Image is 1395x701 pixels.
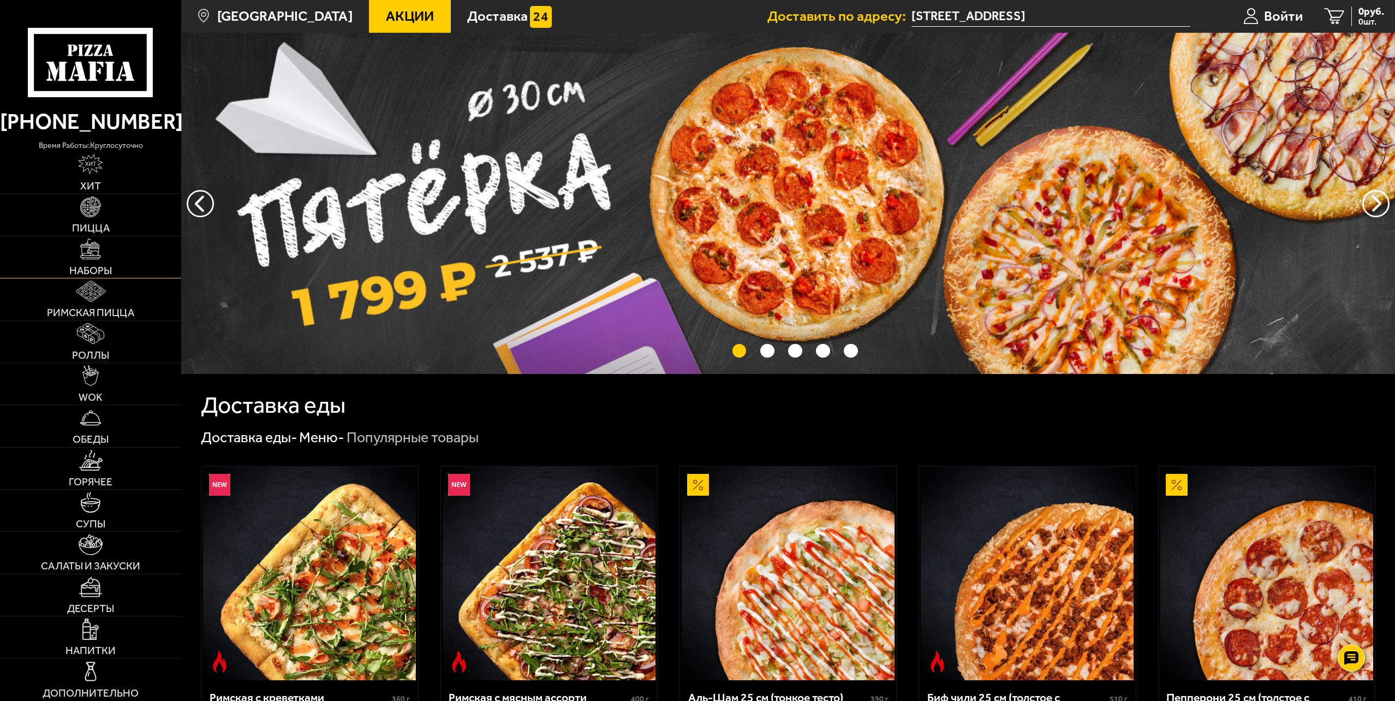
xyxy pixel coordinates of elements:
img: Римская с мясным ассорти [443,467,655,680]
span: Наборы [69,265,112,276]
img: Акционный [1166,474,1188,496]
button: предыдущий [1362,190,1390,217]
button: точки переключения [788,344,802,358]
a: АкционныйПепперони 25 см (толстое с сыром) [1159,467,1375,680]
span: Акции [386,9,434,23]
span: Войти [1264,9,1303,23]
img: Биф чили 25 см (толстое с сыром) [921,467,1134,680]
span: Доставить по адресу: [767,9,911,23]
a: Доставка еды- [201,429,297,446]
a: НовинкаОстрое блюдоРимская с мясным ассорти [441,467,657,680]
button: точки переключения [844,344,858,358]
span: 0 шт. [1358,17,1384,26]
span: Римская пицца [47,307,134,318]
span: Хит [80,181,101,191]
img: Острое блюдо [927,651,949,673]
a: АкционныйАль-Шам 25 см (тонкое тесто) [680,467,896,680]
img: Новинка [209,474,231,496]
span: Доставка [467,9,528,23]
img: 15daf4d41897b9f0e9f617042186c801.svg [530,6,552,28]
span: Салаты и закуски [41,561,140,571]
a: Меню- [299,429,344,446]
a: Острое блюдоБиф чили 25 см (толстое с сыром) [919,467,1135,680]
img: Новинка [448,474,470,496]
span: Пицца [72,223,110,233]
img: Острое блюдо [448,651,470,673]
img: Акционный [687,474,709,496]
span: Горячее [69,477,112,487]
span: Супы [76,519,105,529]
div: Популярные товары [347,428,479,447]
img: Пепперони 25 см (толстое с сыром) [1160,467,1373,680]
button: точки переключения [760,344,774,358]
img: Аль-Шам 25 см (тонкое тесто) [682,467,895,680]
span: Обеды [73,434,109,444]
h1: Доставка еды [201,394,345,417]
span: [GEOGRAPHIC_DATA] [217,9,353,23]
span: Роллы [72,350,109,360]
a: НовинкаОстрое блюдоРимская с креветками [201,467,418,680]
span: Напитки [65,645,116,656]
img: Римская с креветками [203,467,416,680]
button: точки переключения [732,344,747,358]
span: 0 руб. [1358,7,1384,17]
span: WOK [79,392,103,402]
img: Острое блюдо [209,651,231,673]
span: Дополнительно [43,688,139,698]
span: Новгородская улица, 16 [911,7,1190,27]
button: точки переключения [816,344,830,358]
span: Десерты [67,603,114,614]
input: Ваш адрес доставки [911,7,1190,27]
button: следующий [187,190,214,217]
